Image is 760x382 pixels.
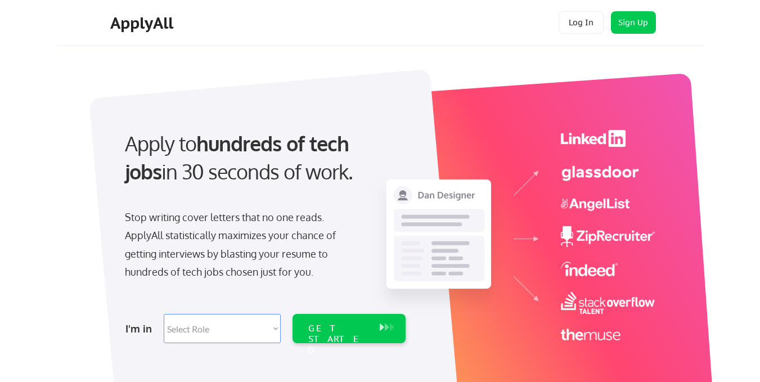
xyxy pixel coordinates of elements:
[125,129,401,186] div: Apply to in 30 seconds of work.
[125,320,157,338] div: I'm in
[125,131,354,184] strong: hundreds of tech jobs
[110,14,177,33] div: ApplyAll
[611,11,656,34] button: Sign Up
[125,208,356,281] div: Stop writing cover letters that no one reads. ApplyAll statistically maximizes your chance of get...
[559,11,604,34] button: Log In
[308,323,368,356] div: GET STARTED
